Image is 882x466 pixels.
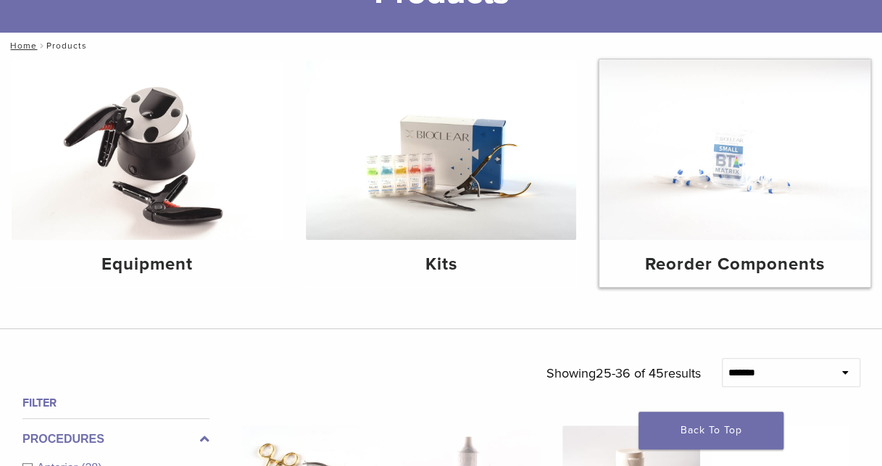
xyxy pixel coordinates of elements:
p: Showing results [546,358,700,388]
img: Reorder Components [599,59,870,240]
label: Procedures [22,430,209,448]
a: Equipment [12,59,283,287]
h4: Equipment [23,251,271,278]
a: Back To Top [638,412,783,449]
h4: Reorder Components [611,251,859,278]
span: 25-36 of 45 [595,365,663,381]
h4: Filter [22,394,209,412]
h4: Kits [317,251,565,278]
span: / [37,42,46,49]
a: Reorder Components [599,59,870,287]
a: Kits [306,59,577,287]
img: Kits [306,59,577,240]
a: Home [6,41,37,51]
img: Equipment [12,59,283,240]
